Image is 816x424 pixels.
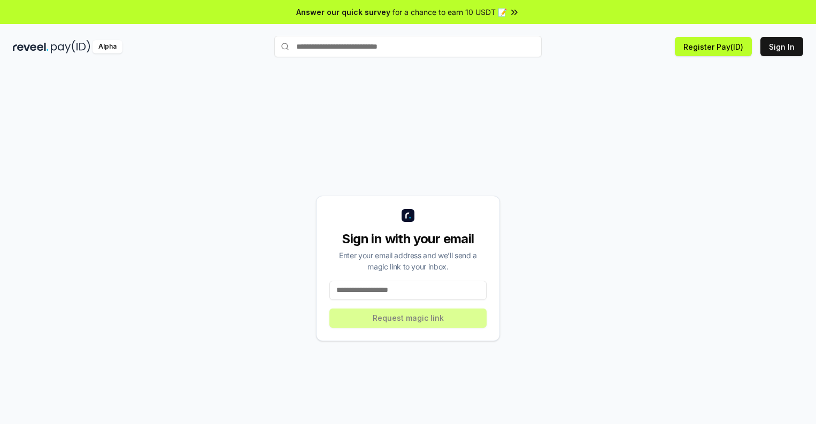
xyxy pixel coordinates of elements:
button: Sign In [760,37,803,56]
div: Sign in with your email [329,230,487,248]
img: pay_id [51,40,90,53]
img: reveel_dark [13,40,49,53]
button: Register Pay(ID) [675,37,752,56]
div: Alpha [93,40,122,53]
span: for a chance to earn 10 USDT 📝 [392,6,507,18]
span: Answer our quick survey [296,6,390,18]
img: logo_small [402,209,414,222]
div: Enter your email address and we’ll send a magic link to your inbox. [329,250,487,272]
